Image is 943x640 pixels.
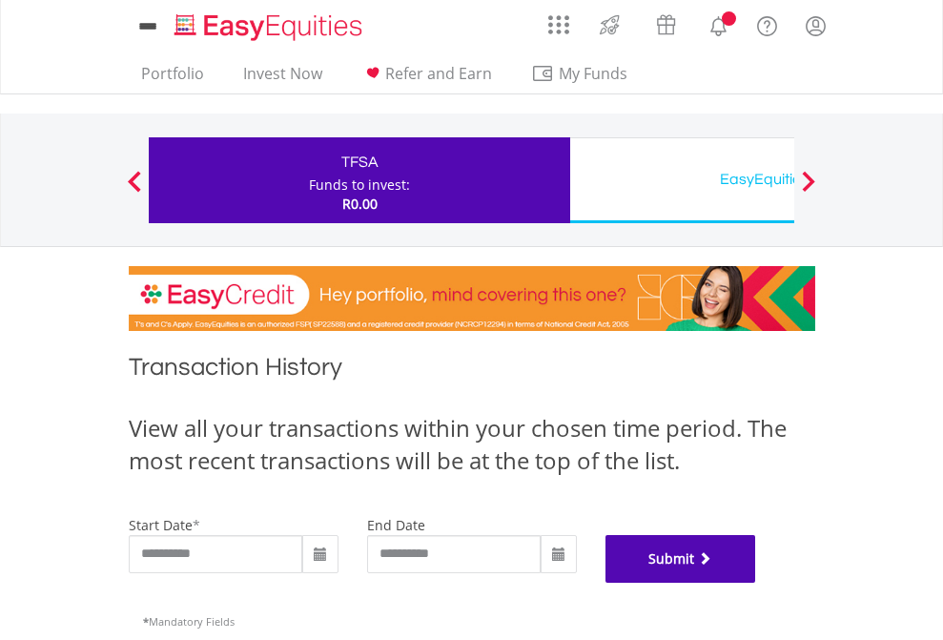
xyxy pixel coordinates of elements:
[129,412,815,478] div: View all your transactions within your chosen time period. The most recent transactions will be a...
[367,516,425,534] label: end date
[143,614,235,629] span: Mandatory Fields
[167,5,370,43] a: Home page
[133,64,212,93] a: Portfolio
[605,535,756,583] button: Submit
[694,5,743,43] a: Notifications
[743,5,791,43] a: FAQ's and Support
[160,149,559,175] div: TFSA
[594,10,625,40] img: thrive-v2.svg
[236,64,330,93] a: Invest Now
[171,11,370,43] img: EasyEquities_Logo.png
[536,5,582,35] a: AppsGrid
[650,10,682,40] img: vouchers-v2.svg
[129,266,815,331] img: EasyCredit Promotion Banner
[115,180,154,199] button: Previous
[129,516,193,534] label: start date
[548,14,569,35] img: grid-menu-icon.svg
[342,195,378,213] span: R0.00
[531,61,656,86] span: My Funds
[309,175,410,195] div: Funds to invest:
[354,64,500,93] a: Refer and Earn
[791,5,840,47] a: My Profile
[385,63,492,84] span: Refer and Earn
[638,5,694,40] a: Vouchers
[129,350,815,393] h1: Transaction History
[789,180,828,199] button: Next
